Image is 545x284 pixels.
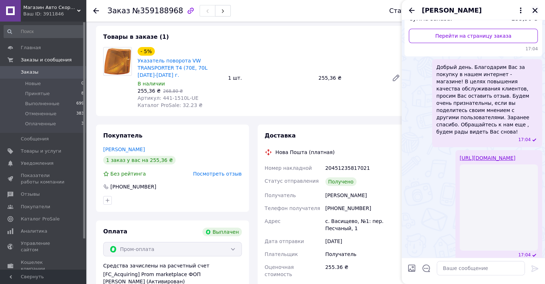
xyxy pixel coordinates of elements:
div: [PHONE_NUMBER] [324,202,405,215]
div: [PHONE_NUMBER] [110,183,157,190]
input: Поиск [4,25,85,38]
span: 699 [76,101,84,107]
button: [PERSON_NAME] [422,6,525,15]
div: Получено [325,177,357,186]
span: Оплаченные [25,121,56,127]
span: Телефон получателя [265,205,320,211]
div: Получатель [324,248,405,261]
a: Перейти на страницу заказа [409,29,538,43]
span: Статус отправления [265,178,319,184]
span: Товары и услуги [21,148,61,154]
span: 255,36 ₴ [138,88,161,94]
span: Добрый день. Благодарим Вас за покупку в нашем интернет - магазине! В целях повышения качества об... [436,64,538,135]
span: 268,80 ₴ [163,89,183,94]
span: Номер накладной [265,165,312,171]
span: Отмененные [25,111,56,117]
span: Управление сайтом [21,240,66,253]
div: Ваш ID: 3911846 [23,11,86,17]
span: Каталог ProSale: 32.23 ₴ [138,102,202,108]
span: Уведомления [21,160,53,167]
span: Сообщения [21,136,49,142]
span: Заказы и сообщения [21,57,72,63]
div: [PERSON_NAME] [324,189,405,202]
div: с. Васищево, №1: пер. Песчаный, 1 [324,215,405,235]
span: Принятые [25,90,50,97]
span: Товары в заказе (1) [103,33,169,40]
span: Плательщик [265,251,298,257]
span: Оценочная стоимость [265,264,294,277]
span: Магазин Авто Скорость [23,4,77,11]
div: Статус заказа [389,7,437,14]
span: Показатели работы компании [21,172,66,185]
span: Аналитика [21,228,47,234]
span: Получатель [265,192,296,198]
span: 8 [81,90,84,97]
a: Указатель поворота VW TRANSPORTER T4 (70E, 70L [DATE]-[DATE] г. [138,58,207,78]
div: [DATE] [324,235,405,248]
button: Назад [407,6,416,15]
button: Открыть шаблоны ответов [422,264,431,273]
div: - 5% [138,47,155,56]
img: Указатель поворота VW TRANSPORTER T4 (70E, 70L 1990-2004 г. [104,48,132,75]
span: 0 [81,80,84,87]
span: Главная [21,45,41,51]
div: Выплачен [202,228,242,236]
span: Покупатели [21,204,50,210]
span: Выполненные [25,101,59,107]
span: Посмотреть отзыв [193,171,242,177]
span: Отзывы [21,191,40,197]
span: 17:04 29.08.2025 [518,137,531,143]
span: Каталог ProSale [21,216,59,222]
span: Покупатель [103,132,142,139]
span: Кошелек компании [21,259,66,272]
div: 1 шт. [225,73,315,83]
span: Заказ [107,6,130,15]
span: Дата отправки [265,238,304,244]
span: Оплата [103,228,127,235]
span: Без рейтинга [110,171,146,177]
span: Новые [25,80,41,87]
span: Артикул: 441-1510L-UE [138,95,199,101]
span: 383 [76,111,84,117]
span: Адрес [265,218,281,224]
span: №359188968 [132,6,183,15]
div: 255.36 ₴ [324,261,405,281]
a: [PERSON_NAME] [103,146,145,152]
span: В наличии [138,81,165,87]
a: [URL][DOMAIN_NAME] [460,155,516,161]
button: Закрыть [531,6,539,15]
span: 17:04 29.08.2025 [518,252,531,258]
span: Доставка [265,132,296,139]
div: 1 заказ у вас на 255,36 ₴ [103,156,176,164]
div: Нова Пошта (платная) [274,149,336,156]
a: Редактировать [389,71,403,85]
div: Вернуться назад [93,7,99,14]
span: 17:04 29.08.2025 [409,46,538,52]
div: 20451235817021 [324,162,405,174]
span: 3 [81,121,84,127]
span: [PERSON_NAME] [422,6,482,15]
div: 255,36 ₴ [316,73,386,83]
span: Заказы [21,69,38,75]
